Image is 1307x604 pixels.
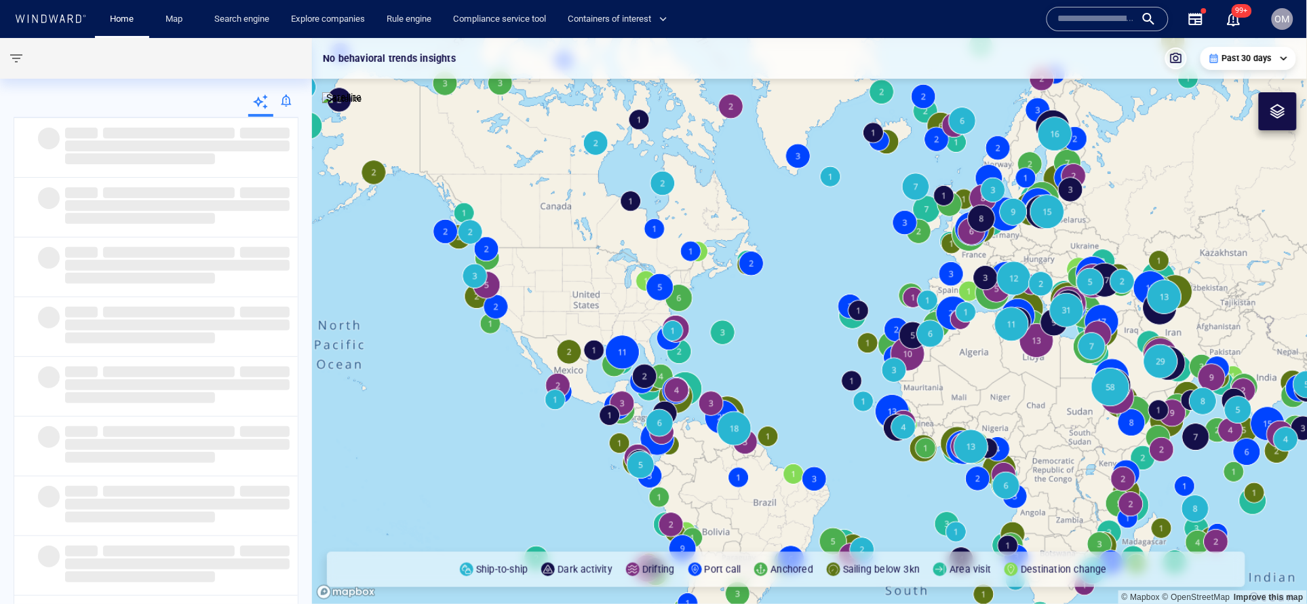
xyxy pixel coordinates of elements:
[103,307,235,318] span: ‌
[476,561,528,578] p: Ship-to-ship
[65,273,215,284] span: ‌
[38,187,60,209] span: ‌
[38,247,60,269] span: ‌
[38,128,60,149] span: ‌
[103,546,235,556] span: ‌
[1232,4,1252,18] span: 99+
[65,366,98,377] span: ‌
[240,187,290,198] span: ‌
[326,90,362,106] p: Satellite
[103,247,235,258] span: ‌
[322,92,362,106] img: satellite
[240,366,290,377] span: ‌
[38,486,60,508] span: ‌
[240,486,290,497] span: ‌
[103,128,235,138] span: ‌
[1223,8,1245,30] a: 99+
[323,50,456,67] p: No behavioral trends insights
[65,200,290,211] span: ‌
[155,7,198,31] button: Map
[103,366,235,377] span: ‌
[65,486,98,497] span: ‌
[240,128,290,138] span: ‌
[160,7,193,31] a: Map
[65,247,98,258] span: ‌
[558,561,612,578] p: Dark activity
[562,7,679,31] button: Containers of interest
[65,426,98,437] span: ‌
[642,561,675,578] p: Drifting
[950,561,991,578] p: Area visit
[65,187,98,198] span: ‌
[1209,52,1288,64] div: Past 30 days
[65,452,215,463] span: ‌
[1226,11,1242,27] button: 99+
[209,7,275,31] a: Search engine
[38,426,60,448] span: ‌
[103,187,235,198] span: ‌
[240,426,290,437] span: ‌
[38,366,60,388] span: ‌
[38,307,60,328] span: ‌
[240,247,290,258] span: ‌
[65,333,215,343] span: ‌
[240,546,290,556] span: ‌
[1226,11,1242,27] div: Notification center
[843,561,920,578] p: Sailing below 3kn
[65,320,290,331] span: ‌
[65,392,215,403] span: ‌
[65,499,290,510] span: ‌
[381,7,437,31] a: Rule engine
[65,140,290,151] span: ‌
[65,571,215,582] span: ‌
[65,559,290,569] span: ‌
[65,260,290,271] span: ‌
[1163,592,1230,602] a: OpenStreetMap
[1269,5,1296,33] button: OM
[100,7,144,31] button: Home
[286,7,370,31] a: Explore companies
[103,486,235,497] span: ‌
[65,512,215,523] span: ‌
[65,153,215,164] span: ‌
[65,213,215,224] span: ‌
[1249,543,1297,594] iframe: Chat
[65,379,290,390] span: ‌
[1234,592,1304,602] a: Map feedback
[705,561,741,578] p: Port call
[65,439,290,450] span: ‌
[1222,52,1272,64] p: Past 30 days
[568,12,667,27] span: Containers of interest
[770,561,813,578] p: Anchored
[65,546,98,556] span: ‌
[103,426,235,437] span: ‌
[448,7,551,31] a: Compliance service tool
[316,584,376,600] a: Mapbox logo
[38,546,60,567] span: ‌
[1122,592,1160,602] a: Mapbox
[240,307,290,318] span: ‌
[65,307,98,318] span: ‌
[1021,561,1107,578] p: Destination change
[105,7,140,31] a: Home
[1275,14,1290,24] span: OM
[65,128,98,138] span: ‌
